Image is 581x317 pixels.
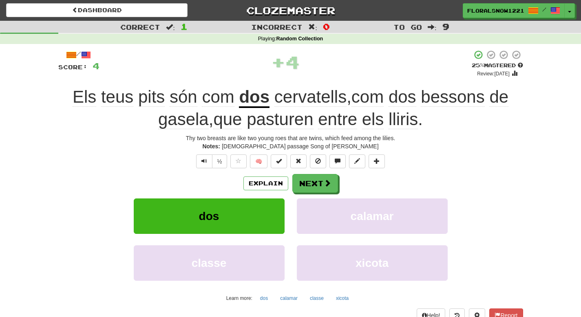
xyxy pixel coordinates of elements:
span: + [271,50,285,74]
span: , , . [158,87,508,129]
span: Incorrect [251,23,303,31]
button: classe [134,245,285,281]
span: de [489,87,508,107]
div: / [58,50,99,60]
a: Dashboard [6,3,188,17]
button: Explain [243,176,288,190]
span: 4 [285,52,300,72]
u: dos [239,87,270,108]
span: : [428,24,437,31]
span: : [308,24,317,31]
span: pasturen [247,110,313,129]
span: calamar [351,210,394,222]
span: els [362,110,384,129]
div: Mastered [472,62,523,69]
a: FloralSnow1221 / [463,3,565,18]
span: dos [389,87,416,107]
span: que [213,110,242,129]
button: Next [292,174,338,193]
button: Reset to 0% Mastered (alt+r) [290,154,307,168]
strong: Random Collection [276,36,323,42]
button: classe [305,292,328,304]
span: cervatells [274,87,347,107]
button: calamar [276,292,302,304]
span: teus [101,87,133,107]
span: lliris [389,110,418,129]
a: Clozemaster [200,3,381,18]
button: Edit sentence (alt+d) [349,154,365,168]
span: dos [199,210,219,222]
div: [DEMOGRAPHIC_DATA] passage Song of [PERSON_NAME] [58,142,523,150]
button: calamar [297,198,448,234]
span: bessons [421,87,484,107]
span: FloralSnow1221 [467,7,524,14]
button: Favorite sentence (alt+f) [230,154,247,168]
button: 🧠 [250,154,267,168]
button: xicota [331,292,353,304]
strong: Notes: [202,143,220,150]
span: 25 % [472,62,484,68]
span: Score: [58,64,88,70]
button: dos [256,292,272,304]
small: Learn more: [226,295,252,301]
span: classe [192,257,227,269]
span: com [351,87,384,107]
span: com [202,87,234,107]
div: Thy two breasts are like two young roes that are twins, which feed among the lilies. [58,134,523,142]
button: Set this sentence to 100% Mastered (alt+m) [271,154,287,168]
span: entre [318,110,357,129]
button: Discuss sentence (alt+u) [329,154,346,168]
span: : [166,24,175,31]
button: Play sentence audio (ctl+space) [196,154,212,168]
span: Correct [120,23,160,31]
span: gasela [158,110,209,129]
span: To go [393,23,422,31]
small: Review: [DATE] [477,71,510,77]
span: xicota [356,257,389,269]
button: xicota [297,245,448,281]
button: ½ [212,154,228,168]
span: Els [73,87,96,107]
span: 9 [442,22,449,31]
button: Ignore sentence (alt+i) [310,154,326,168]
button: dos [134,198,285,234]
span: 4 [93,61,99,71]
div: Text-to-speech controls [194,154,228,168]
span: 0 [323,22,330,31]
span: pits [138,87,165,107]
span: són [170,87,197,107]
span: / [542,7,546,12]
button: Add to collection (alt+a) [369,154,385,168]
span: 1 [181,22,188,31]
